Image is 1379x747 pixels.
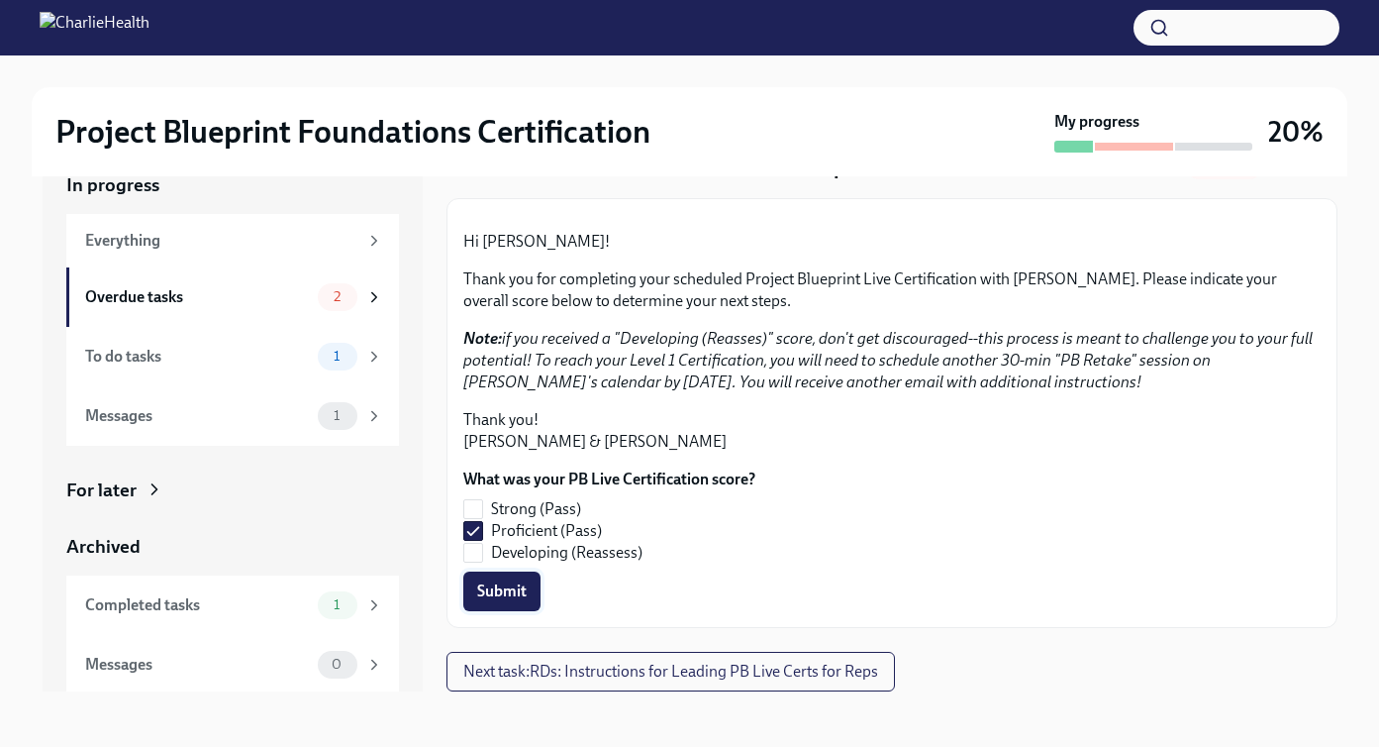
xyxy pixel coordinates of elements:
span: 1 [322,349,351,364]
a: Overdue tasks2 [66,267,399,327]
span: Strong (Pass) [491,498,581,520]
p: Hi [PERSON_NAME]! [463,231,1321,253]
a: To do tasks1 [66,327,399,386]
span: Submit [477,582,527,601]
a: Archived [66,534,399,560]
div: Messages [85,654,310,676]
span: 1 [322,597,351,612]
button: Submit [463,572,541,611]
label: What was your PB Live Certification score? [463,469,755,490]
button: Next task:RDs: Instructions for Leading PB Live Certs for Reps [446,652,895,692]
p: Thank you! [PERSON_NAME] & [PERSON_NAME] [463,409,1321,453]
strong: Note: [463,329,502,348]
a: Messages0 [66,635,399,694]
a: In progress [66,172,399,198]
div: Everything [85,230,357,252]
strong: My progress [1054,111,1139,133]
h3: 20% [1268,114,1324,150]
span: Next task : RDs: Instructions for Leading PB Live Certs for Reps [463,662,878,682]
span: 2 [322,289,352,304]
span: Developing (Reassess) [491,542,642,564]
div: For later [66,478,137,503]
div: Completed tasks [85,594,310,616]
span: Proficient (Pass) [491,520,602,542]
span: 1 [322,408,351,423]
a: Everything [66,214,399,267]
span: 0 [320,657,353,672]
a: Completed tasks1 [66,576,399,635]
em: if you received a "Developing (Reasses)" score, don't get discouraged--this process is meant to c... [463,329,1313,391]
h2: Project Blueprint Foundations Certification [55,112,650,152]
a: For later [66,478,399,503]
a: Messages1 [66,386,399,446]
div: Overdue tasks [85,286,310,308]
img: CharlieHealth [40,12,149,44]
div: Messages [85,405,310,427]
p: Thank you for completing your scheduled Project Blueprint Live Certification with [PERSON_NAME]. ... [463,268,1321,312]
div: To do tasks [85,346,310,368]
